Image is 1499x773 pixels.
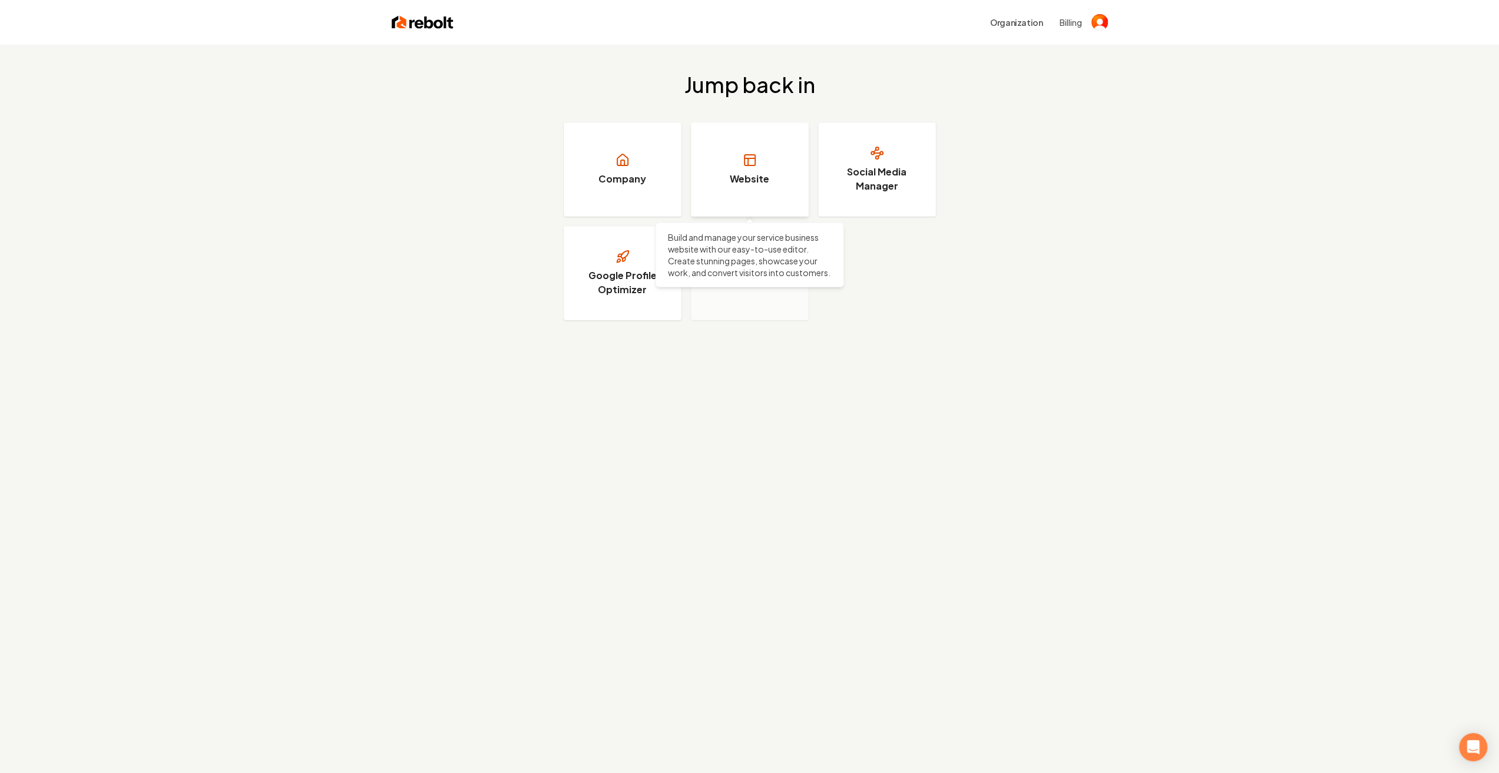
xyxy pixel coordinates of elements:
[578,268,667,297] h3: Google Profile Optimizer
[684,73,815,97] h2: Jump back in
[1060,16,1082,28] button: Billing
[392,14,454,31] img: Rebolt Logo
[983,12,1050,33] button: Organization
[564,122,681,217] a: Company
[1459,733,1487,761] div: Open Intercom Messenger
[1091,14,1108,31] button: Open user button
[691,122,809,217] a: Website
[833,165,921,193] h3: Social Media Manager
[668,231,832,278] p: Build and manage your service business website with our easy-to-use editor. Create stunning pages...
[730,172,769,186] h3: Website
[598,172,646,186] h3: Company
[564,226,681,320] a: Google Profile Optimizer
[818,122,936,217] a: Social Media Manager
[1091,14,1108,31] img: 's logo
